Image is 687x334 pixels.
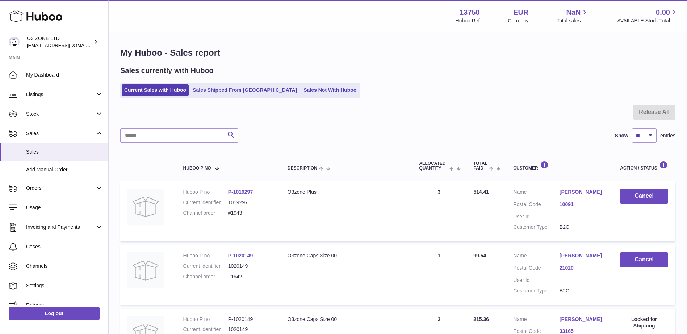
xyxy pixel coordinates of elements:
span: Orders [26,185,95,192]
a: Sales Not With Huboo [301,84,359,96]
a: 21020 [560,265,606,271]
dt: Huboo P no [183,316,228,323]
span: Sales [26,149,103,155]
a: Log out [9,307,100,320]
span: NaN [566,8,581,17]
span: Total sales [557,17,589,24]
span: Channels [26,263,103,270]
dt: Postal Code [513,265,560,273]
a: Current Sales with Huboo [122,84,189,96]
div: Huboo Ref [456,17,480,24]
dt: User Id [513,277,560,284]
dd: 1020149 [228,263,273,270]
span: My Dashboard [26,72,103,78]
label: Show [615,132,628,139]
td: 1 [412,245,466,305]
td: 3 [412,181,466,241]
span: 99.54 [473,253,486,258]
div: Currency [508,17,529,24]
dt: Customer Type [513,224,560,231]
dt: Huboo P no [183,252,228,259]
span: Invoicing and Payments [26,224,95,231]
dd: #1943 [228,210,273,217]
dt: Channel order [183,210,228,217]
dt: Channel order [183,273,228,280]
span: Usage [26,204,103,211]
button: Cancel [620,252,668,267]
span: 215.36 [473,316,489,322]
span: Sales [26,130,95,137]
dd: P-1020149 [228,316,273,323]
a: [PERSON_NAME] [560,189,606,196]
span: entries [660,132,675,139]
span: Total paid [473,161,487,171]
a: Sales Shipped From [GEOGRAPHIC_DATA] [190,84,299,96]
span: Returns [26,302,103,309]
dt: User Id [513,213,560,220]
a: P-1019297 [228,189,253,195]
span: AVAILABLE Stock Total [617,17,678,24]
span: Settings [26,282,103,289]
a: [PERSON_NAME] [560,252,606,259]
dd: 1020149 [228,326,273,333]
dt: Current identifier [183,263,228,270]
dt: Current identifier [183,326,228,333]
h2: Sales currently with Huboo [120,66,214,76]
dt: Name [513,252,560,261]
span: Huboo P no [183,166,211,171]
span: ALLOCATED Quantity [419,161,447,171]
dd: B2C [560,224,606,231]
img: no-photo-large.jpg [127,189,164,225]
span: Cases [26,243,103,250]
dd: B2C [560,287,606,294]
dt: Customer Type [513,287,560,294]
a: P-1020149 [228,253,253,258]
dt: Name [513,189,560,197]
strong: EUR [513,8,528,17]
span: Listings [26,91,95,98]
dd: 1019297 [228,199,273,206]
div: O3zone Caps Size 00 [288,316,405,323]
span: Description [288,166,317,171]
h1: My Huboo - Sales report [120,47,675,59]
dt: Current identifier [183,199,228,206]
div: O3zone Caps Size 00 [288,252,405,259]
a: 0.00 AVAILABLE Stock Total [617,8,678,24]
button: Cancel [620,189,668,204]
a: 10091 [560,201,606,208]
div: Action / Status [620,161,668,171]
strong: 13750 [460,8,480,17]
div: O3zone Plus [288,189,405,196]
dd: #1942 [228,273,273,280]
dt: Huboo P no [183,189,228,196]
span: 514.41 [473,189,489,195]
span: [EMAIL_ADDRESS][DOMAIN_NAME] [27,42,106,48]
a: [PERSON_NAME] [560,316,606,323]
dt: Name [513,316,560,325]
img: no-photo-large.jpg [127,252,164,288]
span: 0.00 [656,8,670,17]
span: Add Manual Order [26,166,103,173]
dt: Postal Code [513,201,560,210]
a: NaN Total sales [557,8,589,24]
div: Locked for Shipping [620,316,668,330]
span: Stock [26,111,95,117]
img: hello@o3zoneltd.co.uk [9,37,20,47]
div: O3 ZONE LTD [27,35,92,49]
div: Customer [513,161,606,171]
